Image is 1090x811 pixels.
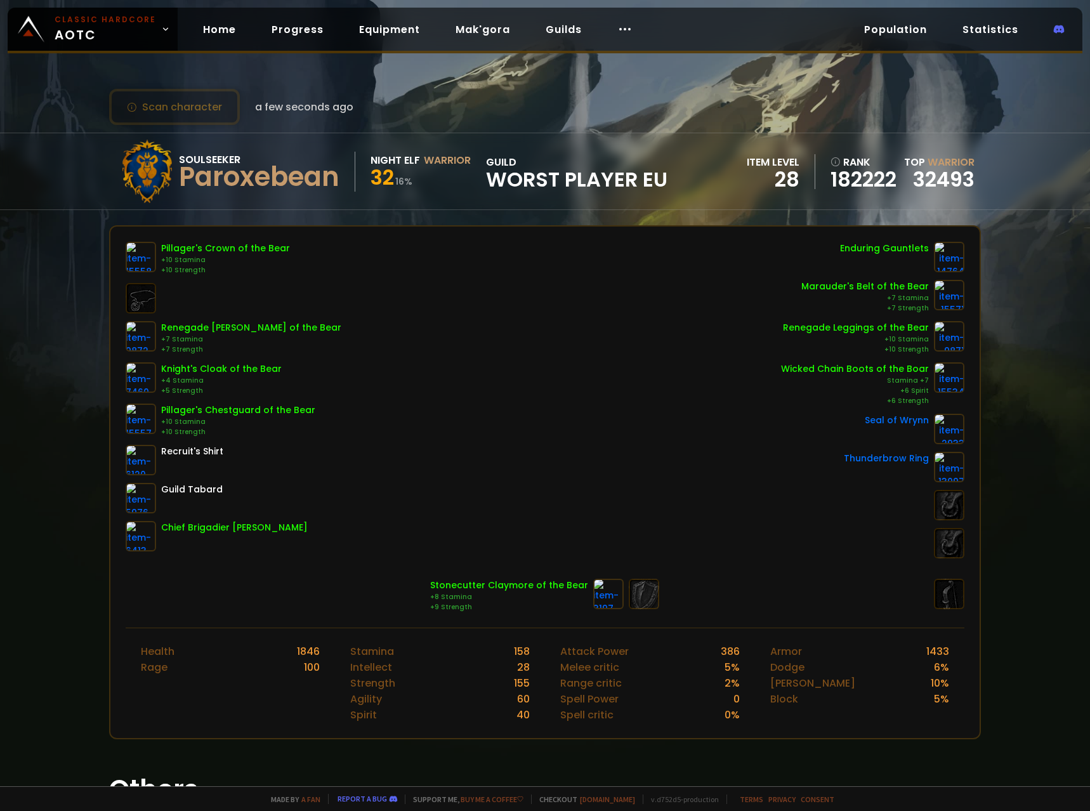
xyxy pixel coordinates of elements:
[161,242,290,255] div: Pillager's Crown of the Bear
[350,691,382,707] div: Agility
[781,362,929,376] div: Wicked Chain Boots of the Boar
[580,795,635,804] a: [DOMAIN_NAME]
[161,445,223,458] div: Recruit's Shirt
[193,16,246,43] a: Home
[350,675,395,691] div: Strength
[768,795,796,804] a: Privacy
[109,89,240,125] button: Scan character
[801,293,929,303] div: +7 Stamina
[301,795,320,804] a: a fan
[517,659,530,675] div: 28
[783,345,929,355] div: +10 Strength
[350,643,394,659] div: Stamina
[55,14,156,25] small: Classic Hardcore
[725,707,740,723] div: 0 %
[531,795,635,804] span: Checkout
[721,643,740,659] div: 386
[516,707,530,723] div: 40
[770,675,855,691] div: [PERSON_NAME]
[517,691,530,707] div: 60
[430,592,588,602] div: +8 Stamina
[643,795,719,804] span: v. d752d5 - production
[349,16,430,43] a: Equipment
[486,170,667,189] span: Worst Player EU
[770,659,804,675] div: Dodge
[261,16,334,43] a: Progress
[371,163,394,192] span: 32
[179,168,339,187] div: Paroxebean
[934,362,964,393] img: item-15534
[338,794,387,803] a: Report a bug
[783,321,929,334] div: Renegade Leggings of the Bear
[831,154,896,170] div: rank
[934,414,964,444] img: item-2933
[405,795,523,804] span: Support me,
[747,170,799,189] div: 28
[781,376,929,386] div: Stamina +7
[141,659,167,675] div: Rage
[747,154,799,170] div: item level
[126,521,156,551] img: item-6413
[161,427,315,437] div: +10 Strength
[560,659,619,675] div: Melee critic
[725,675,740,691] div: 2 %
[161,265,290,275] div: +10 Strength
[934,452,964,482] img: item-13097
[514,675,530,691] div: 155
[783,334,929,345] div: +10 Stamina
[141,643,174,659] div: Health
[255,99,353,115] span: a few seconds ago
[161,376,282,386] div: +4 Stamina
[179,152,339,168] div: Soulseeker
[371,152,420,168] div: Night Elf
[926,643,949,659] div: 1433
[161,483,223,496] div: Guild Tabard
[931,675,949,691] div: 10 %
[865,414,929,427] div: Seal of Wrynn
[770,643,802,659] div: Armor
[781,386,929,396] div: +6 Spirit
[831,170,896,189] a: 182222
[161,521,308,534] div: Chief Brigadier [PERSON_NAME]
[560,675,622,691] div: Range critic
[560,707,614,723] div: Spell critic
[514,643,530,659] div: 158
[395,175,412,188] small: 16 %
[430,579,588,592] div: Stonecutter Claymore of the Bear
[126,445,156,475] img: item-6120
[801,280,929,293] div: Marauder's Belt of the Bear
[161,321,341,334] div: Renegade [PERSON_NAME] of the Bear
[161,386,282,396] div: +5 Strength
[801,795,834,804] a: Consent
[161,417,315,427] div: +10 Stamina
[844,452,929,465] div: Thunderbrow Ring
[55,14,156,44] span: AOTC
[461,795,523,804] a: Buy me a coffee
[445,16,520,43] a: Mak'gora
[8,8,178,51] a: Classic HardcoreAOTC
[840,242,929,255] div: Enduring Gauntlets
[126,362,156,393] img: item-7460
[781,396,929,406] div: +6 Strength
[934,280,964,310] img: item-15571
[934,242,964,272] img: item-14764
[928,155,975,169] span: Warrior
[904,154,975,170] div: Top
[733,691,740,707] div: 0
[304,659,320,675] div: 100
[801,303,929,313] div: +7 Strength
[297,643,320,659] div: 1846
[161,404,315,417] div: Pillager's Chestguard of the Bear
[126,321,156,352] img: item-9872
[725,659,740,675] div: 5 %
[161,345,341,355] div: +7 Strength
[770,691,798,707] div: Block
[913,165,975,194] a: 32493
[424,152,471,168] div: Warrior
[430,602,588,612] div: +9 Strength
[263,795,320,804] span: Made by
[350,707,377,723] div: Spirit
[109,770,981,810] h1: Others
[486,154,667,189] div: guild
[854,16,937,43] a: Population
